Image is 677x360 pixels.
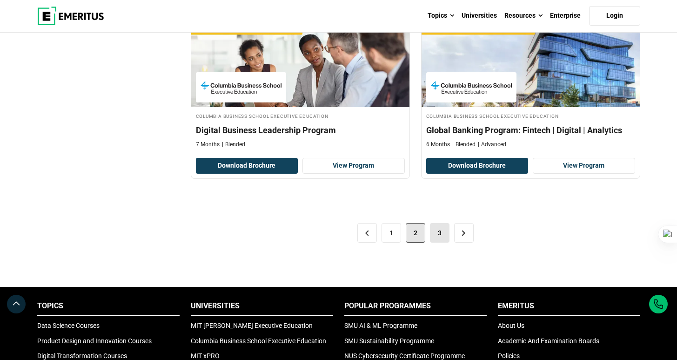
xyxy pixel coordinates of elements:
img: Columbia Business School Executive Education [201,77,282,98]
p: Advanced [478,141,506,149]
a: Columbia Business School Executive Education [191,337,326,345]
a: Login [589,6,640,26]
p: 6 Months [426,141,450,149]
a: About Us [498,322,524,329]
a: < [357,223,377,243]
span: 2 [406,223,425,243]
a: > [454,223,474,243]
button: Download Brochure [196,158,298,174]
a: View Program [533,158,635,174]
img: Columbia Business School Executive Education [431,77,512,98]
a: SMU AI & ML Programme [344,322,417,329]
img: Global Banking Program: Fintech | Digital | Analytics | Online Business Analytics Course [422,14,640,107]
a: View Program [302,158,405,174]
p: 7 Months [196,141,220,149]
a: Data Science Courses [37,322,100,329]
h4: Digital Business Leadership Program [196,124,405,136]
button: Download Brochure [426,158,529,174]
a: Academic And Examination Boards [498,337,599,345]
a: MIT xPRO [191,352,220,360]
a: Digital Transformation Course by Columbia Business School Executive Education - Columbia Business... [191,14,409,153]
a: 1 [382,223,401,243]
a: Business Analytics Course by Columbia Business School Executive Education - Columbia Business Sch... [422,14,640,153]
a: 3 [430,223,449,243]
a: Digital Transformation Courses [37,352,127,360]
a: Product Design and Innovation Courses [37,337,152,345]
a: Policies [498,352,520,360]
p: Blended [222,141,245,149]
a: MIT [PERSON_NAME] Executive Education [191,322,313,329]
h4: Global Banking Program: Fintech | Digital | Analytics [426,124,635,136]
h4: Columbia Business School Executive Education [426,112,635,120]
img: Digital Business Leadership Program | Online Digital Transformation Course [191,14,409,107]
a: SMU Sustainability Programme [344,337,434,345]
h4: Columbia Business School Executive Education [196,112,405,120]
p: Blended [452,141,476,149]
a: NUS Cybersecurity Certificate Programme [344,352,465,360]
